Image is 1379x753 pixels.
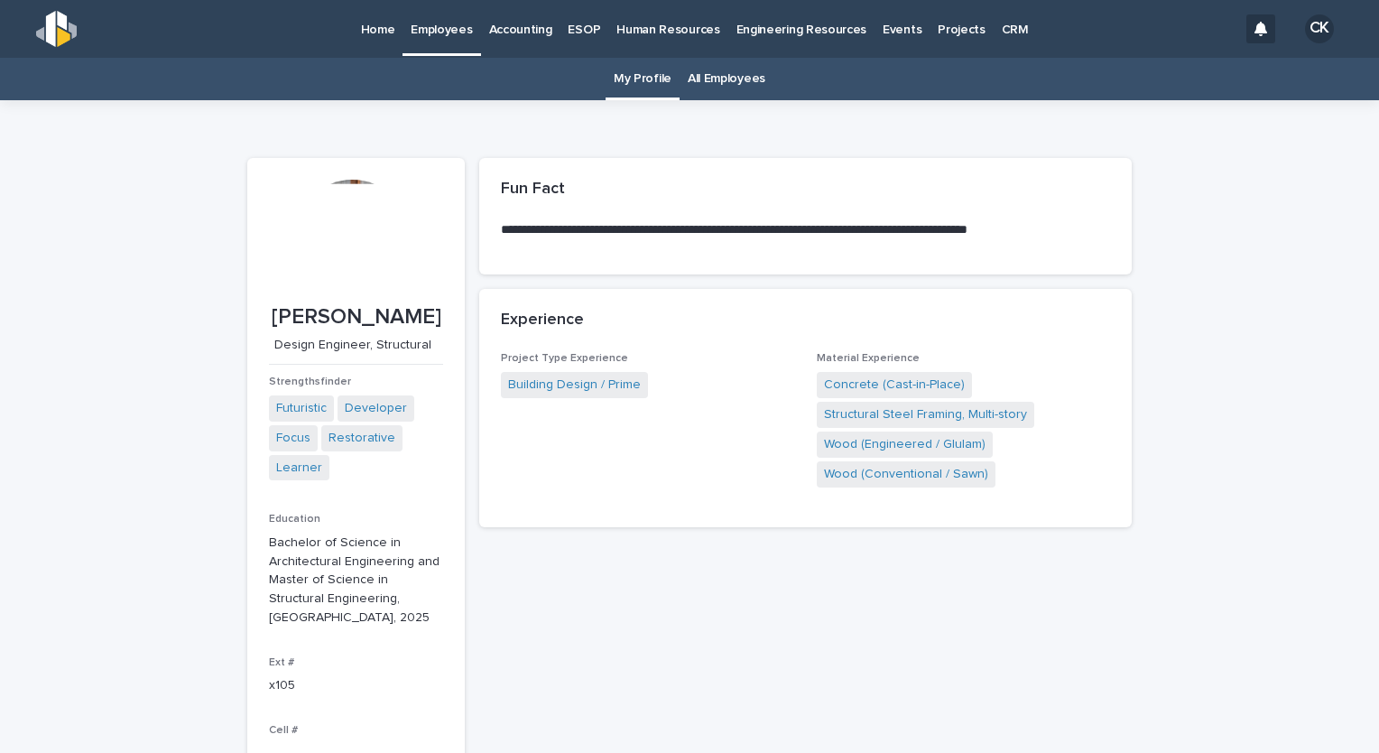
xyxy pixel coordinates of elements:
[508,376,641,395] a: Building Design / Prime
[688,58,765,100] a: All Employees
[345,399,407,418] a: Developer
[36,11,77,47] img: s5b5MGTdWwFoU4EDV7nw
[269,657,294,668] span: Ext #
[269,376,351,387] span: Strengthsfinder
[276,399,327,418] a: Futuristic
[501,353,628,364] span: Project Type Experience
[269,679,295,692] a: x105
[824,405,1027,424] a: Structural Steel Framing, Multi-story
[276,459,322,478] a: Learner
[269,304,443,330] p: [PERSON_NAME]
[501,180,565,200] h2: Fun Fact
[1305,14,1334,43] div: CK
[824,465,988,484] a: Wood (Conventional / Sawn)
[614,58,671,100] a: My Profile
[501,311,584,330] h2: Experience
[269,338,436,353] p: Design Engineer, Structural
[329,429,395,448] a: Restorative
[276,429,310,448] a: Focus
[269,725,298,736] span: Cell #
[269,514,320,525] span: Education
[269,534,443,627] p: Bachelor of Science in Architectural Engineering and Master of Science in Structural Engineering,...
[824,435,986,454] a: Wood (Engineered / Glulam)
[817,353,920,364] span: Material Experience
[824,376,965,395] a: Concrete (Cast-in-Place)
